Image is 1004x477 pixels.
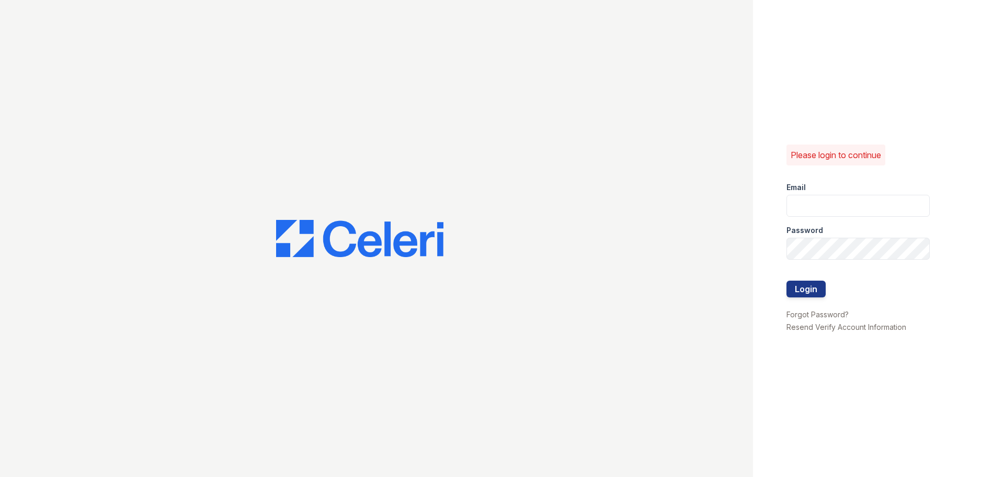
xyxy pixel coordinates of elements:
label: Password [786,225,823,236]
button: Login [786,281,826,297]
img: CE_Logo_Blue-a8612792a0a2168367f1c8372b55b34899dd931a85d93a1a3d3e32e68fde9ad4.png [276,220,443,258]
label: Email [786,182,806,193]
p: Please login to continue [791,149,881,161]
a: Resend Verify Account Information [786,323,906,331]
a: Forgot Password? [786,310,849,319]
